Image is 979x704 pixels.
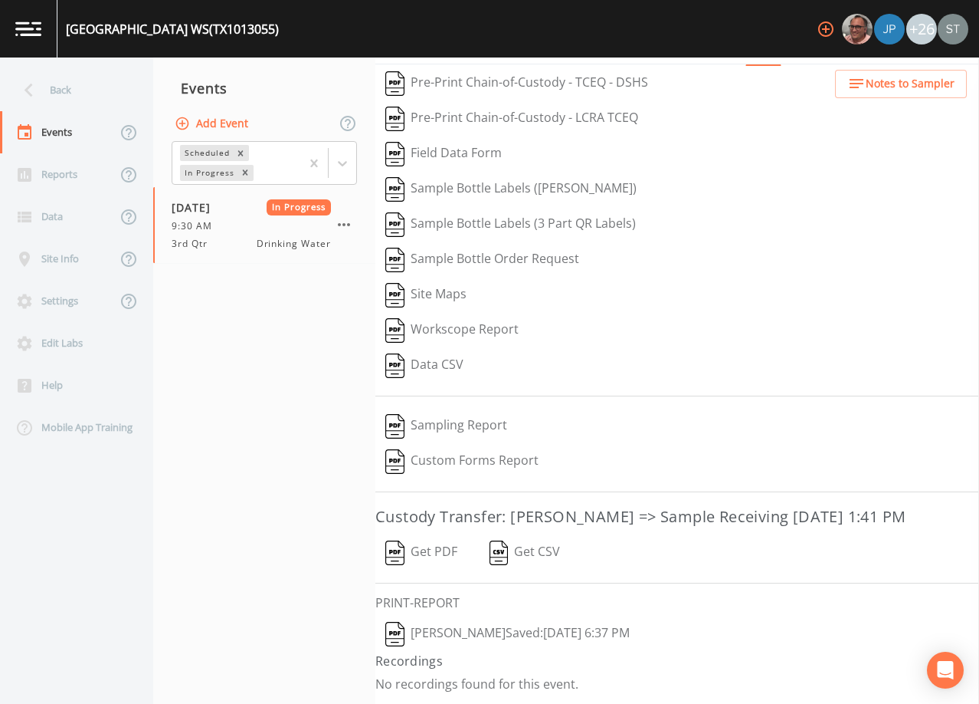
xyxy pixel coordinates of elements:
[835,70,967,98] button: Notes to Sampler
[153,187,375,264] a: [DATE]In Progress9:30 AM3rd QtrDrinking Water
[479,535,571,571] button: Get CSV
[257,237,331,251] span: Drinking Water
[375,535,467,571] button: Get PDF
[375,505,979,529] h3: Custody Transfer: [PERSON_NAME] => Sample Receiving [DATE] 1:41 PM
[873,14,905,44] div: Joshua gere Paul
[267,199,332,215] span: In Progress
[375,596,979,610] h6: PRINT-REPORT
[385,212,404,237] img: svg%3e
[385,283,404,308] img: svg%3e
[237,165,254,181] div: Remove In Progress
[385,354,404,378] img: svg%3e
[66,20,279,38] div: [GEOGRAPHIC_DATA] WS (TX1013055)
[385,541,404,565] img: svg%3e
[874,14,905,44] img: 41241ef155101aa6d92a04480b0d0000
[385,318,404,343] img: svg%3e
[172,219,221,233] span: 9:30 AM
[232,145,249,161] div: Remove Scheduled
[375,617,640,652] button: [PERSON_NAME]Saved:[DATE] 6:37 PM
[375,444,548,479] button: Custom Forms Report
[489,541,509,565] img: svg%3e
[180,165,237,181] div: In Progress
[385,248,404,272] img: svg%3e
[385,449,404,474] img: svg%3e
[180,145,232,161] div: Scheduled
[385,71,404,96] img: svg%3e
[375,172,647,207] button: Sample Bottle Labels ([PERSON_NAME])
[927,652,964,689] div: Open Intercom Messenger
[842,14,873,44] img: e2d790fa78825a4bb76dcb6ab311d44c
[866,74,954,94] span: Notes to Sampler
[938,14,968,44] img: cb9926319991c592eb2b4c75d39c237f
[375,676,979,692] p: No recordings found for this event.
[375,652,979,670] h4: Recordings
[172,110,254,138] button: Add Event
[385,622,404,646] img: svg%3e
[385,142,404,166] img: svg%3e
[153,69,375,107] div: Events
[375,313,529,348] button: Workscope Report
[15,21,41,36] img: logo
[385,414,404,439] img: svg%3e
[841,14,873,44] div: Mike Franklin
[375,66,658,101] button: Pre-Print Chain-of-Custody - TCEQ - DSHS
[375,101,648,137] button: Pre-Print Chain-of-Custody - LCRA TCEQ
[385,107,404,131] img: svg%3e
[172,237,217,251] span: 3rd Qtr
[375,137,512,172] button: Field Data Form
[375,207,646,242] button: Sample Bottle Labels (3 Part QR Labels)
[172,199,221,215] span: [DATE]
[375,278,476,313] button: Site Maps
[385,177,404,202] img: svg%3e
[375,242,589,278] button: Sample Bottle Order Request
[375,409,517,444] button: Sampling Report
[375,348,473,383] button: Data CSV
[906,14,937,44] div: +26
